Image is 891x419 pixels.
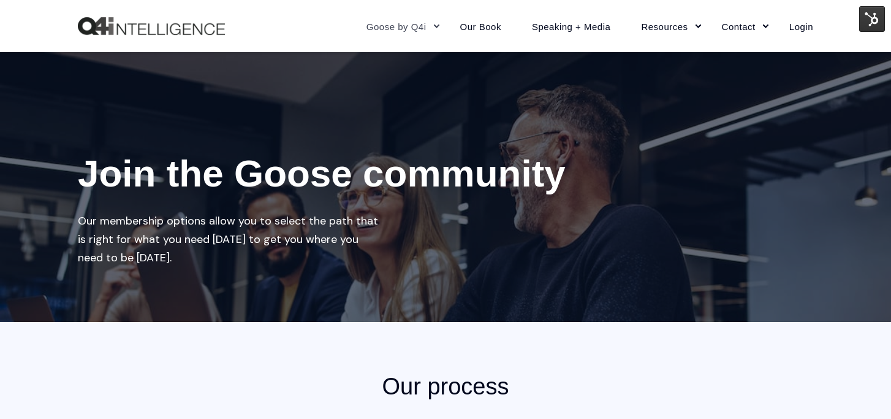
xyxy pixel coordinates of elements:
[78,152,566,194] span: Join the Goose community
[78,17,225,36] img: Q4intelligence, LLC logo
[859,6,885,32] img: HubSpot Tools Menu Toggle
[78,17,225,36] a: Back to Home
[240,371,651,402] h2: Our process
[78,212,384,267] div: Our membership options allow you to select the path that is right for what you need [DATE] to get...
